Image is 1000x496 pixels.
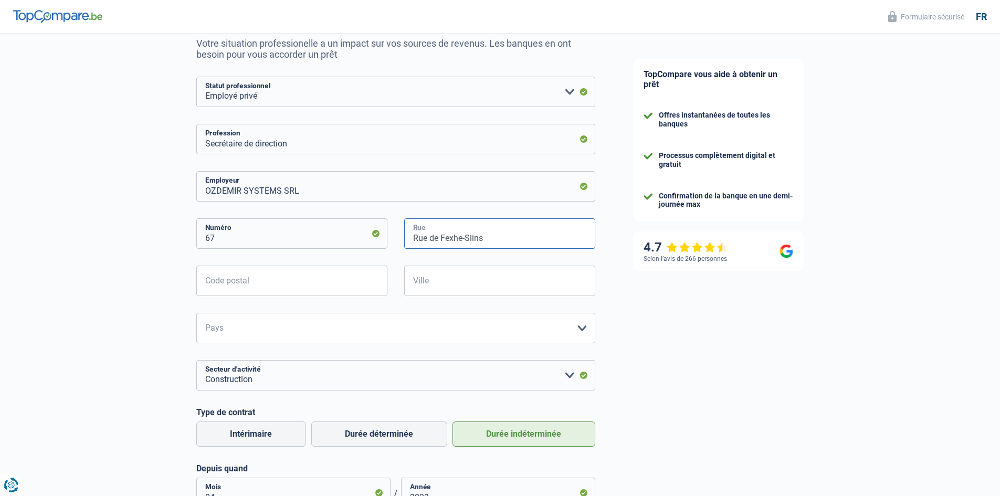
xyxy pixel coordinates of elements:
button: Formulaire sécurisé [882,8,971,25]
label: Depuis quand [196,463,595,473]
div: TopCompare vous aide à obtenir un prêt [633,59,804,100]
label: Durée indéterminée [452,421,595,447]
div: Processus complètement digital et gratuit [659,151,793,169]
div: Offres instantanées de toutes les banques [659,111,793,129]
div: 4.7 [644,240,728,255]
div: Confirmation de la banque en une demi-journée max [659,192,793,209]
img: TopCompare Logo [13,10,102,23]
div: Selon l’avis de 266 personnes [644,255,727,262]
label: Durée déterminée [311,421,447,447]
p: Votre situation professionelle a un impact sur vos sources de revenus. Les banques en ont besoin ... [196,38,595,60]
label: Type de contrat [196,407,595,417]
div: fr [976,11,987,23]
label: Intérimaire [196,421,306,447]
